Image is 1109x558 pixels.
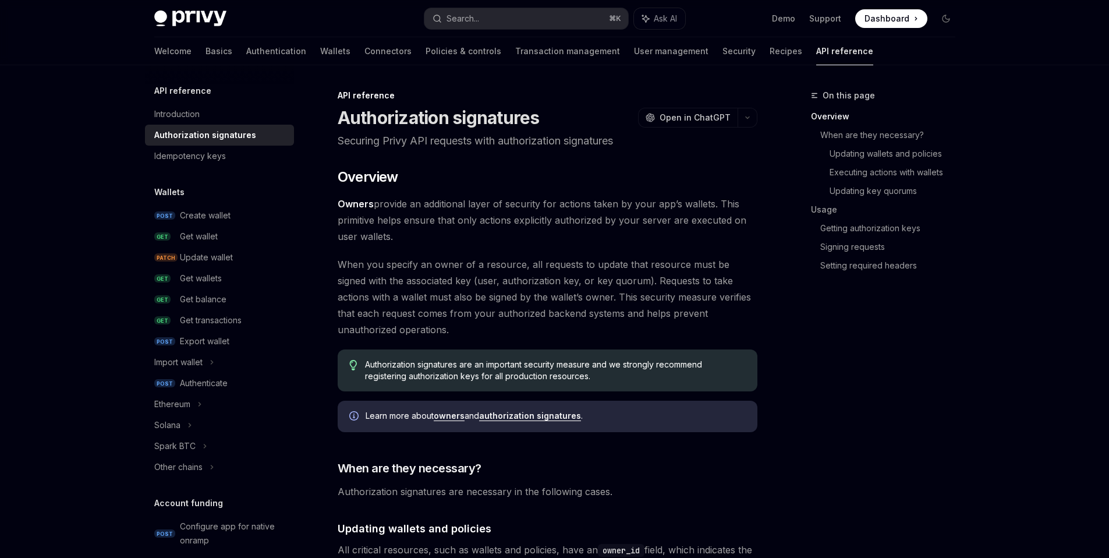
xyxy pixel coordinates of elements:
div: Ethereum [154,397,190,411]
p: Securing Privy API requests with authorization signatures [338,133,757,149]
span: GET [154,232,171,241]
a: Authorization signatures [145,125,294,146]
a: Dashboard [855,9,927,28]
a: GETGet wallets [145,268,294,289]
button: Open in ChatGPT [638,108,738,128]
div: Get wallets [180,271,222,285]
span: POST [154,337,175,346]
a: authorization signatures [479,411,581,421]
div: Search... [447,12,479,26]
a: Introduction [145,104,294,125]
a: owners [434,411,465,421]
span: provide an additional layer of security for actions taken by your app’s wallets. This primitive h... [338,196,757,245]
a: Demo [772,13,795,24]
span: GET [154,295,171,304]
a: Welcome [154,37,192,65]
a: Signing requests [820,238,965,256]
div: Configure app for native onramp [180,520,287,548]
div: Other chains [154,460,203,474]
span: ⌘ K [609,14,621,23]
a: POSTConfigure app for native onramp [145,516,294,551]
a: POSTCreate wallet [145,205,294,226]
code: owner_id [598,544,644,557]
a: POSTExport wallet [145,331,294,352]
img: dark logo [154,10,226,27]
div: Introduction [154,107,200,121]
span: GET [154,316,171,325]
div: Update wallet [180,250,233,264]
span: Learn more about and . [366,410,746,422]
button: Ask AI [634,8,685,29]
span: Ask AI [654,13,677,24]
div: Get wallet [180,229,218,243]
h5: Account funding [154,496,223,510]
a: Authentication [246,37,306,65]
a: GETGet wallet [145,226,294,247]
div: Export wallet [180,334,229,348]
a: GETGet transactions [145,310,294,331]
span: POST [154,379,175,388]
span: Authorization signatures are an important security measure and we strongly recommend registering ... [365,359,745,382]
a: Idempotency keys [145,146,294,167]
a: Policies & controls [426,37,501,65]
span: Overview [338,168,398,186]
span: Dashboard [864,13,909,24]
div: Spark BTC [154,439,196,453]
span: When are they necessary? [338,460,481,476]
a: Updating wallets and policies [830,144,965,163]
a: PATCHUpdate wallet [145,247,294,268]
a: Transaction management [515,37,620,65]
span: POST [154,211,175,220]
a: Owners [338,198,374,210]
a: Overview [811,107,965,126]
div: Authorization signatures [154,128,256,142]
a: POSTAuthenticate [145,373,294,394]
a: Executing actions with wallets [830,163,965,182]
a: Support [809,13,841,24]
a: Updating key quorums [830,182,965,200]
svg: Tip [349,360,357,370]
a: Usage [811,200,965,219]
a: Getting authorization keys [820,219,965,238]
a: Security [722,37,756,65]
div: Get transactions [180,313,242,327]
div: Idempotency keys [154,149,226,163]
span: Authorization signatures are necessary in the following cases. [338,483,757,500]
a: Connectors [364,37,412,65]
a: User management [634,37,708,65]
span: When you specify an owner of a resource, all requests to update that resource must be signed with... [338,256,757,338]
span: Open in ChatGPT [660,112,731,123]
span: GET [154,274,171,283]
div: API reference [338,90,757,101]
div: Get balance [180,292,226,306]
span: On this page [823,89,875,103]
div: Solana [154,418,180,432]
a: Setting required headers [820,256,965,275]
div: Create wallet [180,209,231,223]
a: Recipes [770,37,802,65]
div: Import wallet [154,355,203,369]
h5: Wallets [154,185,185,199]
div: Authenticate [180,376,228,390]
h5: API reference [154,84,211,98]
h1: Authorization signatures [338,107,540,128]
svg: Info [349,411,361,423]
a: When are they necessary? [820,126,965,144]
button: Toggle dark mode [937,9,955,28]
a: Wallets [320,37,350,65]
a: GETGet balance [145,289,294,310]
span: Updating wallets and policies [338,521,491,536]
button: Search...⌘K [424,8,628,29]
span: PATCH [154,253,178,262]
span: POST [154,529,175,538]
a: API reference [816,37,873,65]
a: Basics [205,37,232,65]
